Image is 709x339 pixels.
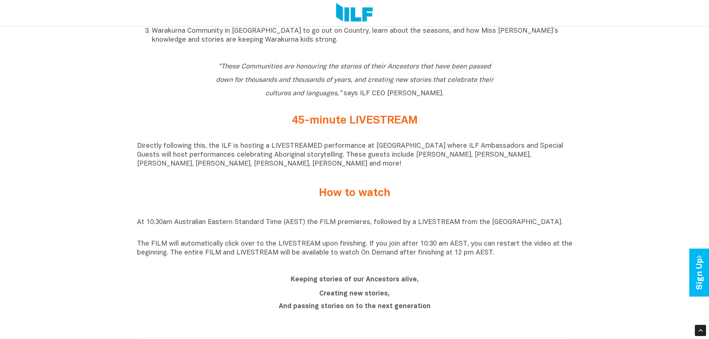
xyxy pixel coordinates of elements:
p: The FILM will automatically click over to the LIVESTREAM upon finishing. If you join after 10:30 ... [137,240,572,258]
p: At 10.30am Australian Eastern Standard Time (AEST) the FILM premieres, followed by a LIVESTREAM f... [137,218,572,236]
h2: How to watch [215,187,494,199]
h2: 45-minute LIVESTREAM [215,115,494,127]
p: Warakurna Community in [GEOGRAPHIC_DATA] to go out on Country, learn about the seasons, and how M... [152,27,572,45]
span: says ILF CEO [PERSON_NAME]. [216,64,494,97]
div: Scroll Back to Top [695,325,706,336]
b: Keeping stories of our Ancestors alive, [291,276,419,283]
b: Creating new stories, [319,291,390,297]
i: “These Communities are honouring the stories of their Ancestors that have been passed down for th... [216,64,494,97]
p: Directly following this, the ILF is hosting a LIVESTREAMED performance at [GEOGRAPHIC_DATA] where... [137,142,572,169]
img: Logo [336,3,373,23]
b: And passing stories on to the next generation [279,303,431,310]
